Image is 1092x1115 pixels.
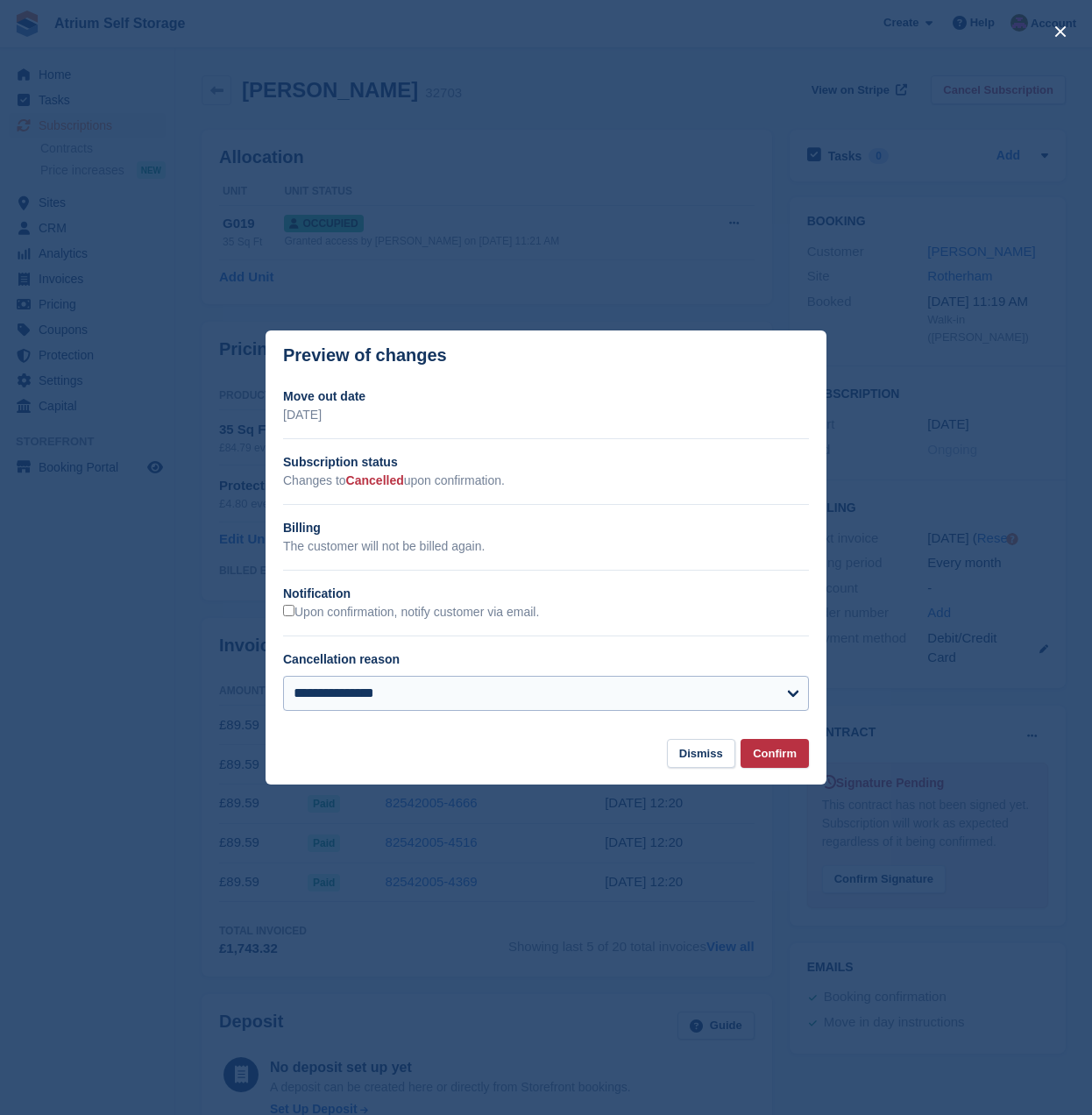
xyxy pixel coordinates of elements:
[283,345,447,366] p: Preview of changes
[667,739,735,768] button: Dismiss
[283,387,809,406] h2: Move out date
[346,473,404,487] span: Cancelled
[283,652,400,666] label: Cancellation reason
[283,472,809,490] p: Changes to upon confirmation.
[283,453,809,472] h2: Subscription status
[283,519,809,537] h2: Billing
[1046,18,1074,46] button: close
[283,406,809,424] p: [DATE]
[283,585,809,603] h2: Notification
[283,605,294,616] input: Upon confirmation, notify customer via email.
[741,739,809,768] button: Confirm
[283,605,539,621] label: Upon confirmation, notify customer via email.
[283,537,809,556] p: The customer will not be billed again.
